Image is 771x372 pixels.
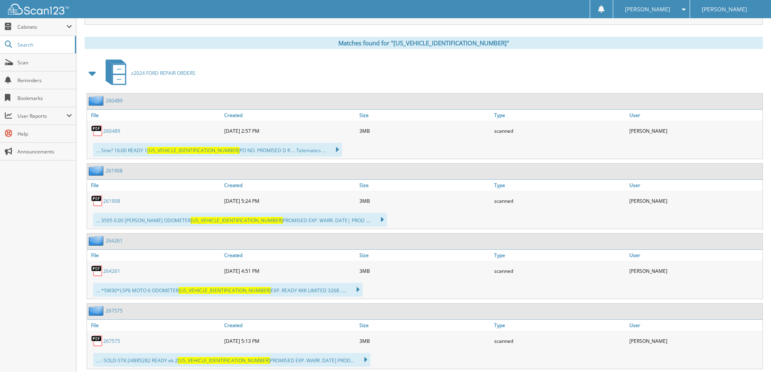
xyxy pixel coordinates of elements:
a: Created [222,320,357,331]
div: [DATE] 4:51 PM [222,263,357,279]
span: [US_VEHICLE_IDENTIFICATION_NUMBER] [178,357,270,364]
img: folder2.png [89,236,106,246]
div: [PERSON_NAME] [627,123,763,139]
a: Size [357,320,493,331]
span: [US_VEHICLE_IDENTIFICATION_NUMBER] [191,217,283,224]
a: Type [492,180,627,191]
div: [DATE] 2:57 PM [222,123,357,139]
img: PDF.png [91,335,103,347]
div: [PERSON_NAME] [627,263,763,279]
img: folder2.png [89,166,106,176]
div: Matches found for "[US_VEHICLE_IDENTIFICATION_NUMBER]" [85,37,763,49]
span: z2024 FORD REPAIR ORDERS [131,70,195,77]
a: User [627,180,763,191]
a: Type [492,110,627,121]
a: File [87,180,222,191]
a: z2024 FORD REPAIR ORDERS [101,57,195,89]
span: Cabinets [17,23,66,30]
span: Bookmarks [17,95,72,102]
div: ... Sine? 16:00 READY 1 PO NO. PROMISED D R ... Telematics ... [93,143,342,157]
span: Help [17,130,72,137]
a: 261908 [106,167,123,174]
span: Announcements [17,148,72,155]
div: ... *5W30*LSP6 MOTO 6 ODOMETER EXP. READY KKK LIMITED 3268 ..... [93,283,363,297]
img: folder2.png [89,96,106,106]
a: 267575 [103,338,120,344]
div: ... : SOLD-STK:24BR5282 READY ek 2 PROMISED EXP. WARR. DATE] PROD... [93,353,370,367]
img: PDF.png [91,125,103,137]
a: Size [357,180,493,191]
iframe: Chat Widget [731,333,771,372]
a: File [87,110,222,121]
span: User Reports [17,113,66,119]
img: folder2.png [89,306,106,316]
a: Created [222,180,357,191]
img: PDF.png [91,265,103,277]
div: scanned [492,123,627,139]
a: 264261 [106,237,123,244]
span: Scan [17,59,72,66]
a: 260489 [103,128,120,134]
div: scanned [492,333,627,349]
div: [DATE] 5:13 PM [222,333,357,349]
div: 3MB [357,193,493,209]
span: Search [17,41,71,48]
a: Type [492,320,627,331]
div: scanned [492,193,627,209]
a: 267575 [106,307,123,314]
div: [PERSON_NAME] [627,193,763,209]
div: ... 3595 0.00 [PERSON_NAME] ODOMETER PROMISED EXP. WARR. DATE| PROD .... [93,213,387,227]
a: 264261 [103,268,120,274]
img: PDF.png [91,195,103,207]
div: 3MB [357,123,493,139]
span: [PERSON_NAME] [625,7,670,12]
a: File [87,320,222,331]
div: [PERSON_NAME] [627,333,763,349]
a: User [627,110,763,121]
a: Created [222,250,357,261]
a: Size [357,110,493,121]
a: File [87,250,222,261]
a: Size [357,250,493,261]
span: [US_VEHICLE_IDENTIFICATION_NUMBER] [147,147,240,154]
a: User [627,320,763,331]
a: 261908 [103,198,120,204]
span: [PERSON_NAME] [702,7,747,12]
span: Reminders [17,77,72,84]
a: Created [222,110,357,121]
a: User [627,250,763,261]
div: 3MB [357,333,493,349]
a: Type [492,250,627,261]
div: 3MB [357,263,493,279]
div: scanned [492,263,627,279]
div: [DATE] 5:24 PM [222,193,357,209]
span: [US_VEHICLE_IDENTIFICATION_NUMBER] [178,287,271,294]
a: 260489 [106,97,123,104]
img: scan123-logo-white.svg [8,4,69,15]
